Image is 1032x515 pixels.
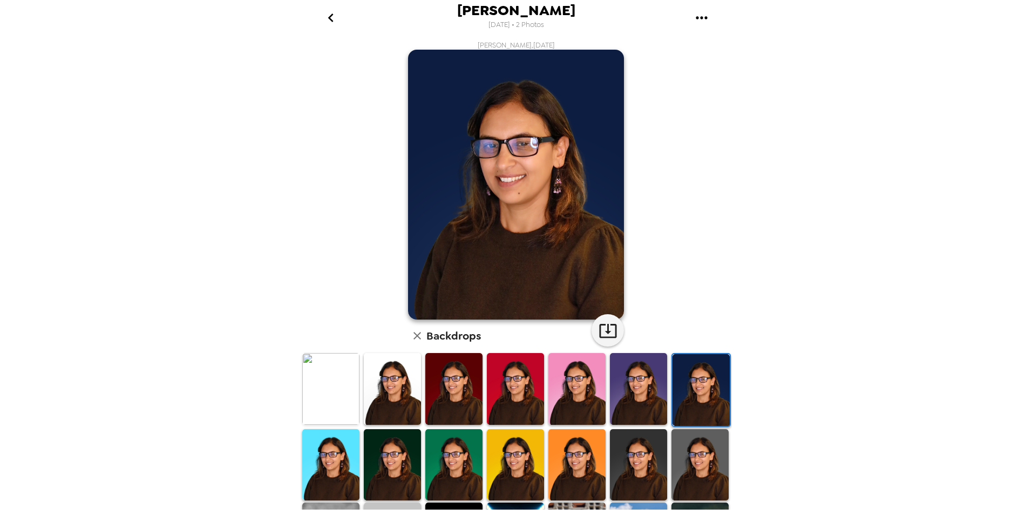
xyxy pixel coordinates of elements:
h6: Backdrops [426,327,481,344]
span: [PERSON_NAME] [457,3,575,18]
img: user [408,50,624,320]
img: Original [302,353,359,425]
span: [PERSON_NAME] , [DATE] [478,40,555,50]
span: [DATE] • 2 Photos [488,18,544,32]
